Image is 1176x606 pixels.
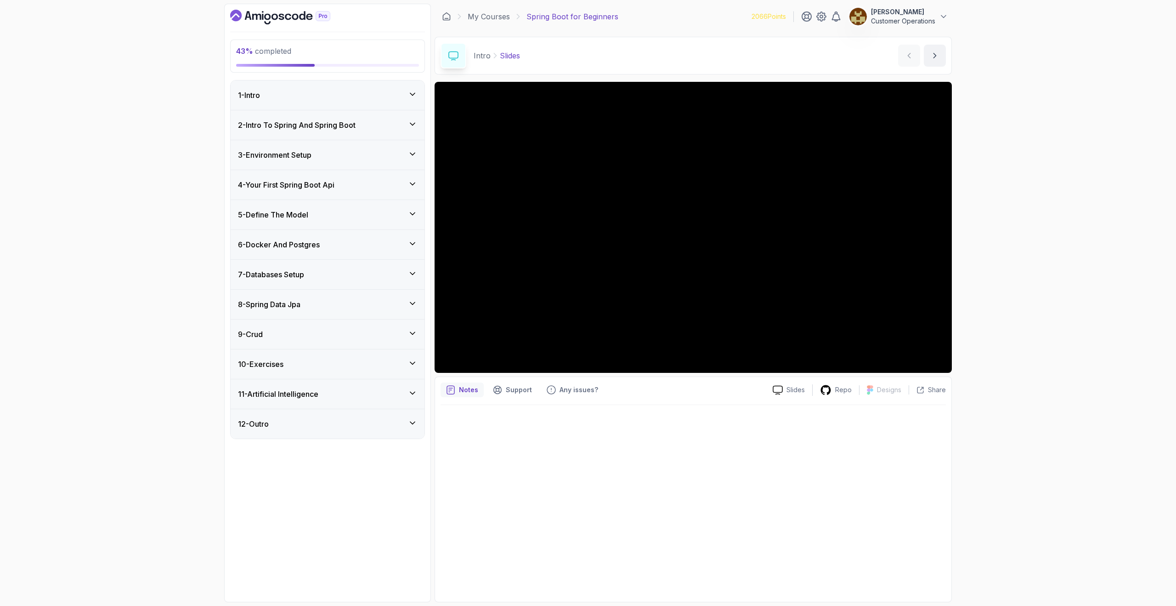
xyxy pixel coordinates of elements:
button: Share [909,385,946,394]
p: Support [506,385,532,394]
button: 1-Intro [231,80,424,110]
p: Designs [877,385,901,394]
p: 2066 Points [752,12,786,21]
button: 6-Docker And Postgres [231,230,424,259]
button: 3-Environment Setup [231,140,424,170]
p: Notes [459,385,478,394]
button: user profile image[PERSON_NAME]Customer Operations [849,7,948,26]
h3: 7 - Databases Setup [238,269,304,280]
p: Share [928,385,946,394]
button: 4-Your First Spring Boot Api [231,170,424,200]
button: 5-Define The Model [231,200,424,229]
h3: 9 - Crud [238,329,263,340]
a: Dashboard [442,12,451,21]
a: Repo [813,384,859,396]
span: 43 % [236,46,253,56]
button: 11-Artificial Intelligence [231,379,424,409]
p: Repo [835,385,852,394]
button: previous content [898,45,920,67]
button: 9-Crud [231,320,424,349]
button: Support button [487,383,537,397]
span: completed [236,46,291,56]
a: Dashboard [230,10,351,24]
button: Feedback button [541,383,604,397]
p: Slides [786,385,805,394]
p: Intro [474,50,491,61]
h3: 12 - Outro [238,418,269,429]
h3: 3 - Environment Setup [238,149,311,160]
p: Customer Operations [871,17,935,26]
p: Any issues? [560,385,598,394]
button: 12-Outro [231,409,424,439]
img: user profile image [849,8,867,25]
h3: 6 - Docker And Postgres [238,239,320,250]
h3: 11 - Artificial Intelligence [238,389,318,400]
button: 7-Databases Setup [231,260,424,289]
h3: 1 - Intro [238,90,260,101]
h3: 4 - Your First Spring Boot Api [238,179,334,190]
h3: 8 - Spring Data Jpa [238,299,300,310]
a: Slides [765,385,812,395]
h3: 5 - Define The Model [238,209,308,220]
h3: 2 - Intro To Spring And Spring Boot [238,120,356,131]
button: 8-Spring Data Jpa [231,290,424,319]
a: My Courses [468,11,510,22]
h3: 10 - Exercises [238,359,283,370]
p: [PERSON_NAME] [871,7,935,17]
p: Spring Boot for Beginners [526,11,618,22]
button: 10-Exercises [231,349,424,379]
button: 2-Intro To Spring And Spring Boot [231,110,424,140]
p: Slides [500,50,520,61]
button: next content [924,45,946,67]
button: notes button [441,383,484,397]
